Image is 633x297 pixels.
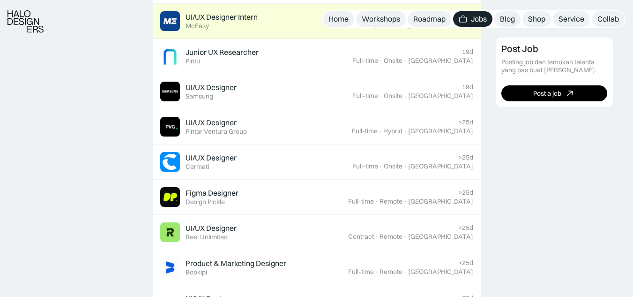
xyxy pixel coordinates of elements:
div: Full-time [352,162,378,170]
div: Onsite [384,92,402,100]
div: Jobs [471,14,487,24]
div: Remote [380,268,402,276]
div: [GEOGRAPHIC_DATA] [408,57,473,65]
div: Full-time [348,198,374,206]
div: [GEOGRAPHIC_DATA] [408,22,473,30]
div: · [403,92,407,100]
div: >25d [458,189,473,197]
div: Samsung [186,92,213,100]
img: Job Image [160,82,180,101]
a: Job ImageUI/UX DesignerPintar Ventura Group>25dFull-time·Hybrid·[GEOGRAPHIC_DATA] [153,109,481,145]
div: [GEOGRAPHIC_DATA] [408,233,473,241]
div: Home [328,14,349,24]
div: Full-time [348,268,374,276]
div: Internship [349,22,378,30]
div: · [403,233,407,241]
img: Job Image [160,152,180,172]
div: · [379,22,383,30]
div: Blog [500,14,515,24]
div: UI/UX Designer [186,83,237,92]
a: Shop [522,11,551,27]
div: · [403,268,407,276]
a: Workshops [356,11,406,27]
div: Junior UX Researcher [186,47,259,57]
div: Cermati [186,163,209,171]
div: UI/UX Designer [186,223,237,233]
a: Job ImageUI/UX DesignerReel Unlimited>25dContract·Remote·[GEOGRAPHIC_DATA] [153,215,481,250]
a: Service [553,11,590,27]
div: 19d [462,83,473,91]
img: Job Image [160,46,180,66]
a: Post a job [501,85,607,101]
div: Pintu [186,57,200,65]
div: Posting job dan temukan talenta yang pas buat [PERSON_NAME]. [501,58,607,74]
div: · [375,268,379,276]
div: UI/UX Designer [186,153,237,163]
div: Full-time [352,57,378,65]
div: UI/UX Designer [186,118,237,128]
div: Post a job [533,89,561,97]
img: Job Image [160,117,180,137]
div: · [379,162,383,170]
div: Hybrid [383,127,402,135]
div: Product & Marketing Designer [186,259,286,268]
a: Job ImageProduct & Marketing DesignerBookipi>25dFull-time·Remote·[GEOGRAPHIC_DATA] [153,250,481,285]
div: · [403,162,407,170]
a: Blog [494,11,521,27]
div: [GEOGRAPHIC_DATA] [408,268,473,276]
div: · [375,198,379,206]
div: Bookipi [186,268,207,276]
div: · [379,57,383,65]
div: Full-time [352,127,378,135]
img: Job Image [160,222,180,242]
a: Job ImageJunior UX ResearcherPintu19dFull-time·Onsite·[GEOGRAPHIC_DATA] [153,39,481,74]
div: Post Job [501,43,538,54]
div: Onsite [384,57,402,65]
div: Remote [380,233,402,241]
a: Home [323,11,354,27]
img: Job Image [160,187,180,207]
div: Reel Unlimited [186,233,228,241]
div: >25d [458,118,473,126]
div: · [403,198,407,206]
div: Contract [348,233,374,241]
div: Figma Designer [186,188,238,198]
div: >25d [458,259,473,267]
a: Job ImageUI/UX DesignerSamsung19dFull-time·Onsite·[GEOGRAPHIC_DATA] [153,74,481,109]
div: Collab [597,14,619,24]
div: Onsite [384,22,402,30]
div: · [403,22,407,30]
div: Shop [528,14,545,24]
div: [GEOGRAPHIC_DATA] [408,162,473,170]
div: [GEOGRAPHIC_DATA] [408,127,473,135]
img: Job Image [160,11,180,31]
div: Service [559,14,584,24]
a: Roadmap [408,11,451,27]
div: >25d [458,224,473,232]
div: UI/UX Designer Intern [186,12,258,22]
img: Job Image [160,258,180,277]
a: Job ImageUI/UX DesignerCermati>25dFull-time·Onsite·[GEOGRAPHIC_DATA] [153,145,481,180]
div: Design Pickle [186,198,225,206]
a: Collab [592,11,625,27]
a: Jobs [453,11,492,27]
div: Workshops [362,14,400,24]
div: McEasy [186,22,209,30]
div: >25d [458,153,473,161]
div: Pintar Ventura Group [186,128,247,136]
div: · [403,127,407,135]
div: · [403,57,407,65]
div: · [379,92,383,100]
div: [GEOGRAPHIC_DATA] [408,198,473,206]
div: [GEOGRAPHIC_DATA] [408,92,473,100]
a: Job ImageUI/UX Designer InternMcEasy19dInternship·Onsite·[GEOGRAPHIC_DATA] [153,4,481,39]
a: Job ImageFigma DesignerDesign Pickle>25dFull-time·Remote·[GEOGRAPHIC_DATA] [153,180,481,215]
div: · [375,233,379,241]
div: Roadmap [413,14,446,24]
div: Remote [380,198,402,206]
div: Onsite [384,162,402,170]
div: · [379,127,382,135]
div: 19d [462,48,473,56]
div: Full-time [352,92,378,100]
